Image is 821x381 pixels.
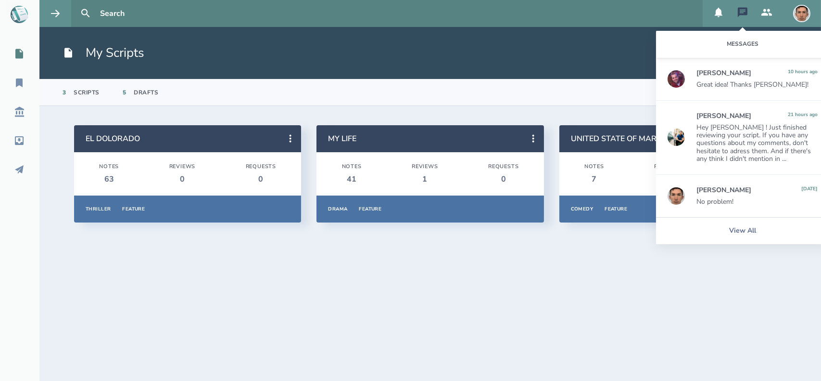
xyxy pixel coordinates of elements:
[788,69,818,77] div: Monday, September 22, 2025 at 11:25:21 AM
[328,133,356,144] a: MY LIFE
[654,163,681,170] div: Reviews
[342,174,362,184] div: 41
[696,186,751,194] div: [PERSON_NAME]
[488,163,518,170] div: Requests
[571,133,661,144] a: UNITED STATE OF MARS
[696,81,818,89] div: Great idea! Thanks [PERSON_NAME]!
[584,163,604,170] div: Notes
[654,174,681,184] div: 1
[86,206,111,212] div: Thriller
[788,112,818,120] div: Monday, September 22, 2025 at 12:02:39 AM
[488,174,518,184] div: 0
[86,133,140,144] a: EL DOLORADO
[605,206,627,212] div: Feature
[793,5,810,22] img: user_1756948650-crop.jpg
[668,70,685,88] img: user_1718118867-crop.jpg
[63,89,66,96] div: 3
[328,206,347,212] div: Drama
[63,44,144,62] h1: My Scripts
[412,163,438,170] div: Reviews
[169,163,196,170] div: Reviews
[668,187,685,205] img: user_1756948650-crop.jpg
[99,163,119,170] div: Notes
[342,163,362,170] div: Notes
[246,163,276,170] div: Requests
[571,206,594,212] div: Comedy
[412,174,438,184] div: 1
[584,174,604,184] div: 7
[123,89,126,96] div: 5
[696,198,818,206] div: No problem!
[696,112,751,120] div: [PERSON_NAME]
[696,69,751,77] div: [PERSON_NAME]
[359,206,381,212] div: Feature
[122,206,145,212] div: Feature
[74,89,100,96] div: Scripts
[696,124,818,162] div: Hey [PERSON_NAME] ! Just finished reviewing your script. If you have any questions about my comme...
[668,129,685,146] img: user_1673573717-crop.jpg
[134,89,159,96] div: Drafts
[169,174,196,184] div: 0
[801,186,818,194] div: Wednesday, September 17, 2025 at 4:07:17 PM
[99,174,119,184] div: 63
[246,174,276,184] div: 0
